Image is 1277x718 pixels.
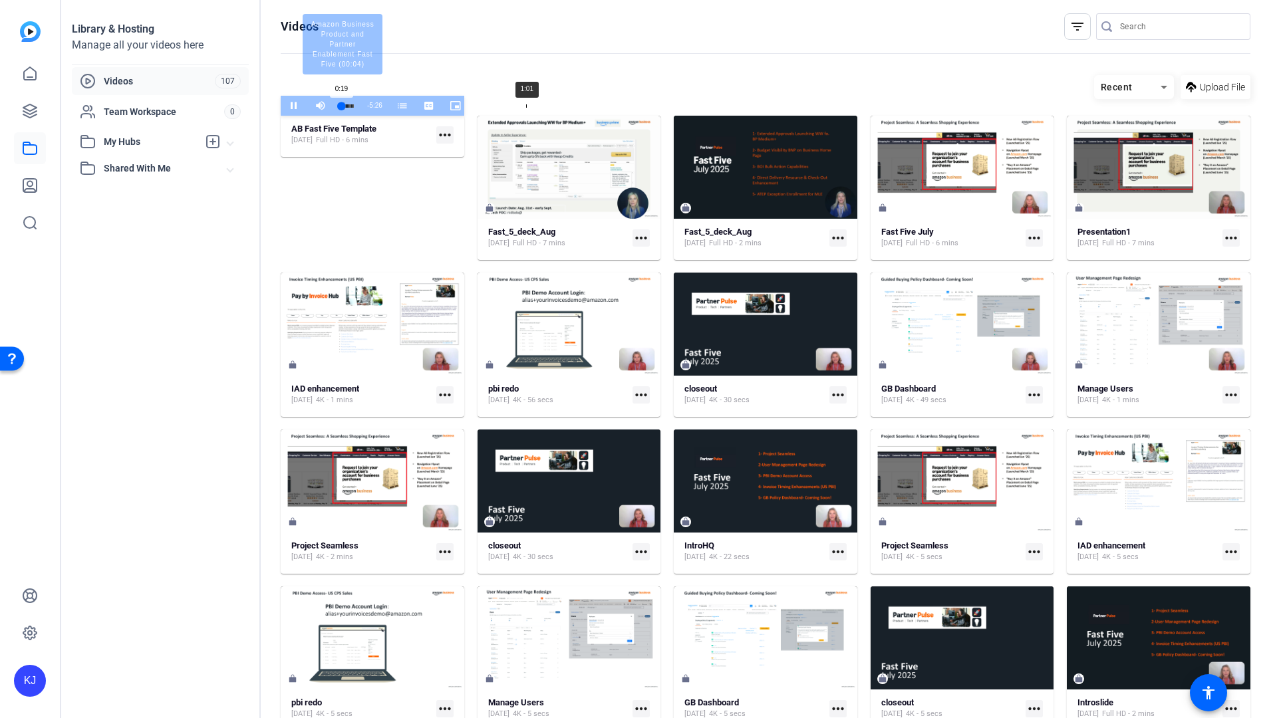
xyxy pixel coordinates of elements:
[291,384,431,406] a: IAD enhancement[DATE]4K - 1 mins
[684,552,706,562] span: [DATE]
[684,238,706,249] span: [DATE]
[1077,697,1113,707] strong: Introslide
[104,135,198,149] span: My Hubs
[1026,543,1043,560] mat-icon: more_horiz
[513,395,553,406] span: 4K - 56 secs
[291,395,313,406] span: [DATE]
[1077,552,1099,562] span: [DATE]
[1026,386,1043,404] mat-icon: more_horiz
[416,96,442,116] button: Captions
[881,395,903,406] span: [DATE]
[1026,700,1043,717] mat-icon: more_horiz
[436,126,454,144] mat-icon: more_horiz
[1069,19,1085,35] mat-icon: filter_list
[1222,386,1240,404] mat-icon: more_horiz
[488,238,509,249] span: [DATE]
[303,14,382,74] span: Amazon Business Product and Partner Enablement Fast Five (00:04)
[1102,552,1139,562] span: 4K - 5 secs
[1102,238,1155,249] span: Full HD - 7 mins
[684,384,717,394] strong: closeout
[436,543,454,560] mat-icon: more_horiz
[1102,395,1139,406] span: 4K - 1 mins
[1222,543,1240,560] mat-icon: more_horiz
[633,386,650,404] mat-icon: more_horiz
[1077,540,1145,550] strong: IAD enhancement
[1101,82,1133,92] span: Recent
[224,104,241,119] span: 0
[316,395,353,406] span: 4K - 1 mins
[513,552,553,562] span: 4K - 30 secs
[881,697,914,707] strong: closeout
[488,384,628,406] a: pbi redo[DATE]4K - 56 secs
[881,540,1021,562] a: Project Seamless[DATE]4K - 5 secs
[1201,685,1216,701] mat-icon: accessibility
[1077,227,1217,249] a: Presentation1[DATE]Full HD - 7 mins
[488,552,509,562] span: [DATE]
[513,238,565,249] span: Full HD - 7 mins
[369,102,382,109] span: 5:26
[72,21,249,37] div: Library & Hosting
[1077,540,1217,562] a: IAD enhancement[DATE]4K - 5 secs
[104,162,227,176] span: Shared With Me
[829,229,847,247] mat-icon: more_horiz
[684,697,739,707] strong: GB Dashboard
[291,697,322,707] strong: pbi redo
[1077,238,1099,249] span: [DATE]
[829,700,847,717] mat-icon: more_horiz
[906,238,958,249] span: Full HD - 6 mins
[829,543,847,560] mat-icon: more_horiz
[1077,227,1131,237] strong: Presentation1
[633,700,650,717] mat-icon: more_horiz
[488,227,555,237] strong: Fast_5_deck_Aug
[14,665,46,697] div: KJ
[291,124,376,134] strong: AB Fast Five Template
[367,102,369,109] span: -
[436,386,454,404] mat-icon: more_horiz
[1026,229,1043,247] mat-icon: more_horiz
[881,238,903,249] span: [DATE]
[307,96,334,116] button: Mute
[684,227,824,249] a: Fast_5_deck_Aug[DATE]Full HD - 2 mins
[684,540,824,562] a: IntroHQ[DATE]4K - 22 secs
[881,384,1021,406] a: GB Dashboard[DATE]4K - 49 secs
[291,384,359,394] strong: IAD enhancement
[1077,395,1099,406] span: [DATE]
[881,540,948,550] strong: Project Seamless
[488,395,509,406] span: [DATE]
[1077,384,1133,394] strong: Manage Users
[291,540,358,550] strong: Project Seamless
[291,540,431,562] a: Project Seamless[DATE]4K - 2 mins
[633,229,650,247] mat-icon: more_horiz
[1222,700,1240,717] mat-icon: more_horiz
[488,540,628,562] a: closeout[DATE]4K - 30 secs
[389,96,416,116] button: Chapters
[72,155,249,181] mat-expansion-panel-header: Shared With Me
[881,552,903,562] span: [DATE]
[215,74,241,88] span: 107
[881,227,1021,249] a: Fast Five July[DATE]Full HD - 6 mins
[1181,75,1250,99] button: Upload File
[829,386,847,404] mat-icon: more_horiz
[1222,229,1240,247] mat-icon: more_horiz
[442,96,469,116] button: Picture-in-Picture
[1077,384,1217,406] a: Manage Users[DATE]4K - 1 mins
[684,384,824,406] a: closeout[DATE]4K - 30 secs
[281,19,319,35] h1: Videos
[316,135,368,146] span: Full HD - 6 mins
[1200,80,1245,94] span: Upload File
[684,227,752,237] strong: Fast_5_deck_Aug
[633,543,650,560] mat-icon: more_horiz
[906,552,942,562] span: 4K - 5 secs
[316,552,353,562] span: 4K - 2 mins
[20,21,41,42] img: blue-gradient.svg
[488,540,521,550] strong: closeout
[488,384,519,394] strong: pbi redo
[881,384,936,394] strong: GB Dashboard
[709,395,750,406] span: 4K - 30 secs
[906,395,946,406] span: 4K - 49 secs
[1120,19,1240,35] input: Search
[881,227,934,237] strong: Fast Five July
[341,104,354,108] div: Progress Bar
[684,395,706,406] span: [DATE]
[291,124,431,146] a: AB Fast Five Template[DATE]Full HD - 6 mins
